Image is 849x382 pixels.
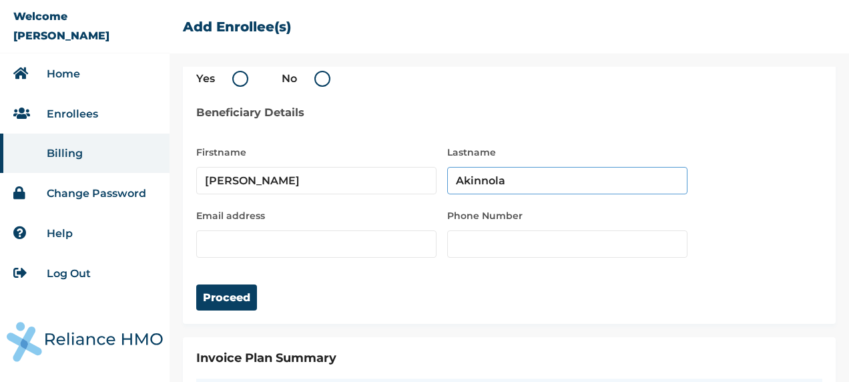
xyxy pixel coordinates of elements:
[196,284,257,311] button: Proceed
[196,351,822,365] h2: Invoice Plan Summary
[47,187,146,200] a: Change Password
[7,322,163,362] img: RelianceHMO's Logo
[196,144,437,160] label: Firstname
[447,144,687,160] label: Lastname
[47,147,83,160] a: Billing
[13,10,67,23] p: Welcome
[47,227,73,240] a: Help
[47,67,80,80] a: Home
[13,29,109,42] p: [PERSON_NAME]
[282,71,337,87] label: No
[447,208,687,224] label: Phone Number
[47,108,98,120] a: Enrollees
[196,71,255,87] label: Yes
[196,104,497,120] h3: Beneficiary Details
[47,267,91,280] a: Log Out
[183,19,291,35] h2: Add Enrollee(s)
[196,208,437,224] label: Email address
